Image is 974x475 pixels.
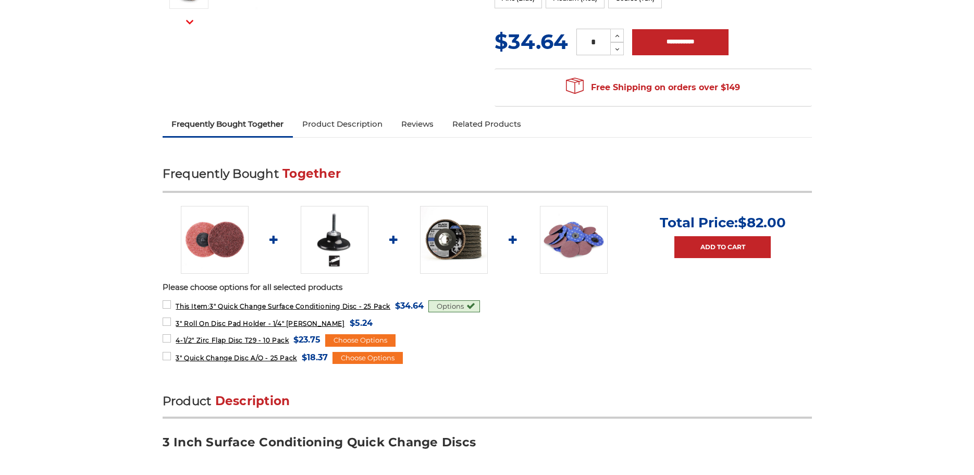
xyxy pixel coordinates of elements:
[443,113,531,136] a: Related Products
[177,11,202,33] button: Next
[566,77,740,98] span: Free Shipping on orders over $149
[293,113,392,136] a: Product Description
[395,299,424,313] span: $34.64
[176,320,344,327] span: 3" Roll On Disc Pad Holder - 1/4" [PERSON_NAME]
[163,394,212,408] span: Product
[282,166,341,181] span: Together
[163,434,812,458] h3: 3 Inch Surface Conditioning Quick Change Discs
[163,113,293,136] a: Frequently Bought Together
[181,206,249,274] img: 3-inch surface conditioning quick change disc by Black Hawk Abrasives
[302,350,328,364] span: $18.37
[293,333,320,347] span: $23.75
[176,302,209,310] strong: This Item:
[392,113,443,136] a: Reviews
[332,352,403,364] div: Choose Options
[215,394,290,408] span: Description
[674,236,771,258] a: Add to Cart
[350,316,373,330] span: $5.24
[738,214,786,231] span: $82.00
[163,282,812,294] p: Please choose options for all selected products
[163,166,279,181] span: Frequently Bought
[176,354,297,362] span: 3" Quick Change Disc A/O - 25 Pack
[176,336,289,344] span: 4-1/2" Zirc Flap Disc T29 - 10 Pack
[495,29,568,54] span: $34.64
[176,302,390,310] span: 3" Quick Change Surface Conditioning Disc - 25 Pack
[660,214,786,231] p: Total Price:
[428,300,480,313] div: Options
[325,334,396,347] div: Choose Options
